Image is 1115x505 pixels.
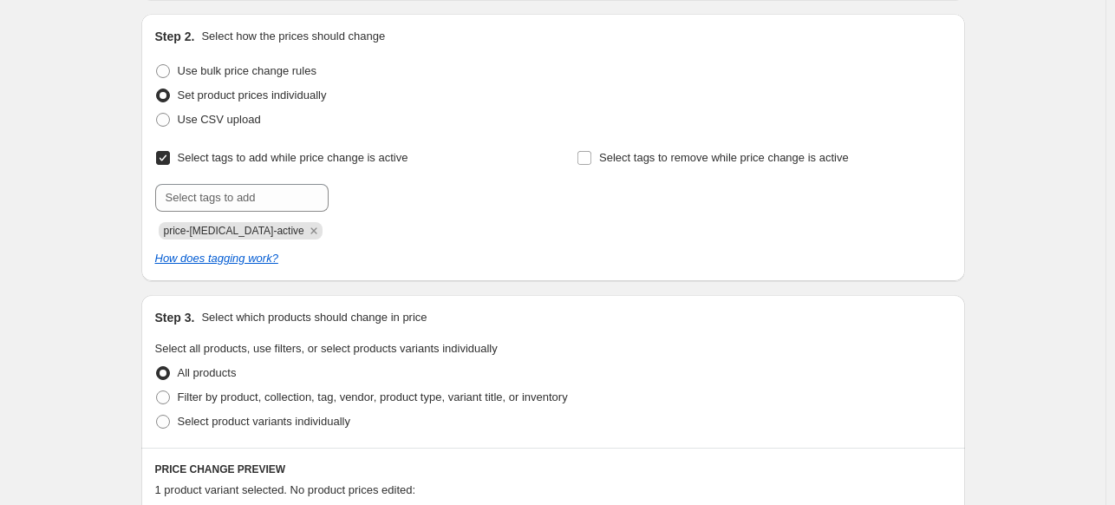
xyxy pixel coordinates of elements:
[155,252,278,265] a: How does tagging work?
[178,89,327,102] span: Set product prices individually
[178,366,237,379] span: All products
[178,64,316,77] span: Use bulk price change rules
[178,151,408,164] span: Select tags to add while price change is active
[201,28,385,45] p: Select how the prices should change
[155,342,498,355] span: Select all products, use filters, or select products variants individually
[178,415,350,428] span: Select product variants individually
[155,462,951,476] h6: PRICE CHANGE PREVIEW
[178,113,261,126] span: Use CSV upload
[599,151,849,164] span: Select tags to remove while price change is active
[155,483,416,496] span: 1 product variant selected. No product prices edited:
[306,223,322,239] button: Remove price-change-job-active
[164,225,304,237] span: price-change-job-active
[155,309,195,326] h2: Step 3.
[155,184,329,212] input: Select tags to add
[178,390,568,403] span: Filter by product, collection, tag, vendor, product type, variant title, or inventory
[201,309,427,326] p: Select which products should change in price
[155,28,195,45] h2: Step 2.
